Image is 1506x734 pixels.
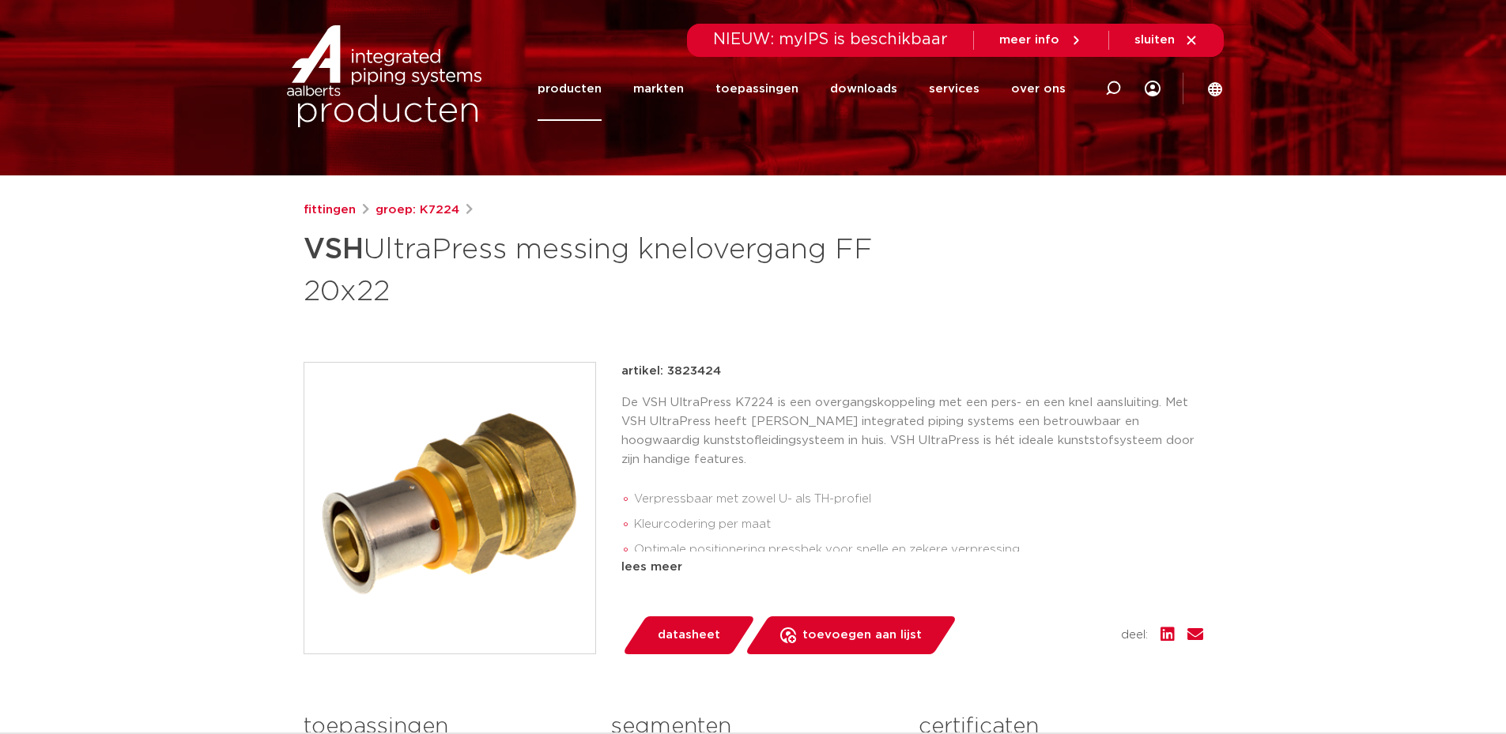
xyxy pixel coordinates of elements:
[830,57,897,121] a: downloads
[304,226,897,311] h1: UltraPress messing knelovergang FF 20x22
[634,537,1203,563] li: Optimale positionering pressbek voor snelle en zekere verpressing
[999,34,1059,46] span: meer info
[621,393,1203,469] p: De VSH UltraPress K7224 is een overgangskoppeling met een pers- en een knel aansluiting. Met VSH ...
[304,235,364,264] strong: VSH
[802,623,922,648] span: toevoegen aan lijst
[633,57,684,121] a: markten
[713,32,948,47] span: NIEUW: myIPS is beschikbaar
[538,57,602,121] a: producten
[621,362,721,381] p: artikel: 3823424
[634,487,1203,512] li: Verpressbaar met zowel U- als TH-profiel
[304,363,595,653] img: Product Image for VSH UltraPress messing knelovergang FF 20x22
[715,57,798,121] a: toepassingen
[1011,57,1066,121] a: over ons
[1145,57,1161,121] div: my IPS
[999,33,1083,47] a: meer info
[538,57,1066,121] nav: Menu
[621,558,1203,577] div: lees meer
[1134,33,1198,47] a: sluiten
[634,512,1203,537] li: Kleurcodering per maat
[621,616,756,654] a: datasheet
[1134,34,1175,46] span: sluiten
[1121,626,1148,645] span: deel:
[929,57,979,121] a: services
[304,201,356,220] a: fittingen
[658,623,720,648] span: datasheet
[376,201,459,220] a: groep: K7224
